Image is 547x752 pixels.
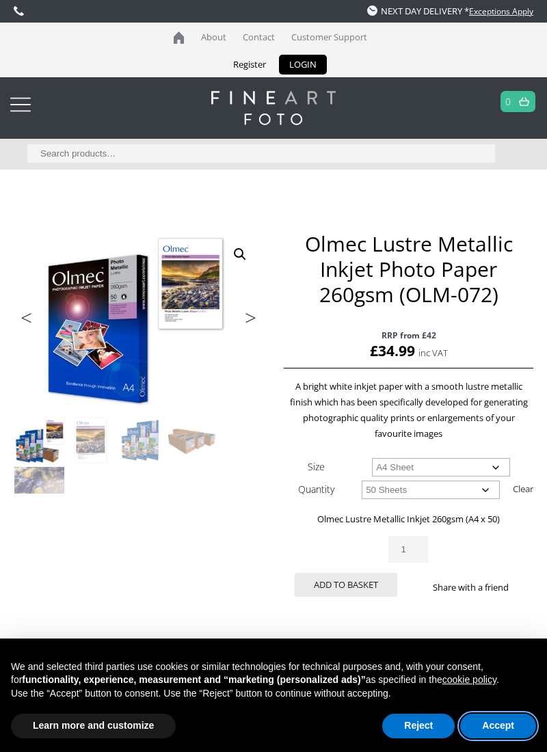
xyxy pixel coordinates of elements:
p: A bright white inkjet paper with a smooth lustre metallic finish which has been specifically deve... [284,379,533,442]
p: Share with a friend [409,580,533,595]
img: Olmec Lustre Metallic Inkjet Photo Paper 260gsm (OLM-072) [14,416,64,466]
img: Olmec Lustre Metallic Inkjet Photo Paper 260gsm (OLM-072) - Image 4 [168,416,218,466]
h1: Olmec Lustre Metallic Inkjet Photo Paper 260gsm (OLM-072) [284,231,533,307]
a: Exceptions Apply [469,5,533,17]
a: 0 [505,92,511,111]
a: Clear options [513,478,533,500]
strong: functionality, experience, measurement and “marketing (personalized ads)” [22,674,365,685]
label: Quantity [298,483,334,496]
button: Accept [460,714,536,738]
button: Learn more and customize [11,714,176,738]
img: facebook sharing button [409,601,420,612]
a: About [194,23,233,52]
img: Olmec Lustre Metallic Inkjet Photo Paper 260gsm (OLM-072) - Image 2 [66,416,116,466]
img: Olmec Lustre Metallic Inkjet Photo Paper 260gsm (OLM-072) - Image 2 [263,231,513,415]
a: cookie policy [442,674,496,685]
input: Product quantity [388,536,428,563]
a: View full-screen image gallery [228,242,252,267]
img: logo-white.svg [211,91,335,125]
a: Customer Support [284,23,374,52]
span: £ [370,341,378,360]
img: Olmec Lustre Metallic Inkjet Photo Paper 260gsm (OLM-072) - Image 5 [14,467,64,517]
p: Olmec Lustre Metallic Inkjet 260gsm (A4 x 50) [284,511,533,527]
img: Olmec Lustre Metallic Inkjet Photo Paper 260gsm (OLM-072) - Image 3 [117,416,167,466]
a: Register [223,55,276,75]
span: RRP from £42 [284,327,533,343]
a: LOGIN [279,55,327,75]
img: time.svg [367,5,377,16]
bdi: 34.99 [370,341,415,360]
label: Size [308,460,325,473]
img: basket.svg [519,97,529,106]
img: phone.svg [14,6,24,16]
img: email sharing button [442,601,453,612]
button: Add to basket [295,573,397,597]
input: Search products… [27,144,495,163]
span: NEXT DAY DELIVERY [367,5,462,17]
button: Reject [382,714,455,738]
p: Use the “Accept” button to consent. Use the “Reject” button to continue without accepting. [11,687,536,701]
img: twitter sharing button [425,601,436,612]
p: We and selected third parties use cookies or similar technologies for technical purposes and, wit... [11,660,536,687]
a: Contact [236,23,282,52]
